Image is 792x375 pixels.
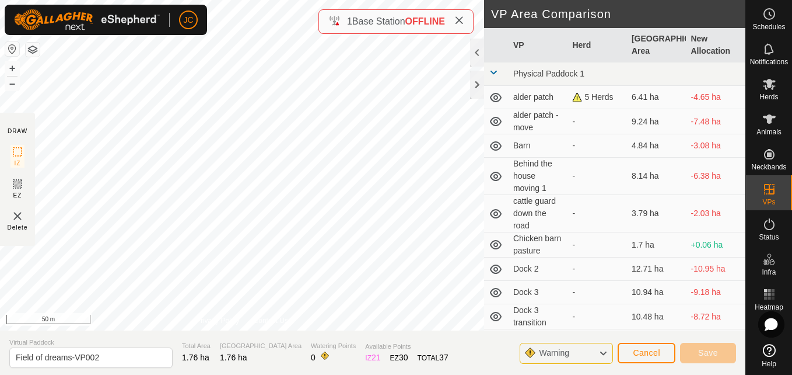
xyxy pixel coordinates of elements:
[633,348,660,357] span: Cancel
[365,352,380,364] div: IZ
[627,158,686,195] td: 8.14 ha
[627,86,686,109] td: 6.41 ha
[686,86,745,109] td: -4.65 ha
[347,16,352,26] span: 1
[618,343,675,363] button: Cancel
[627,232,686,258] td: 1.7 ha
[751,164,786,171] span: Neckbands
[762,360,776,367] span: Help
[365,342,448,352] span: Available Points
[509,281,568,304] td: Dock 3
[182,341,211,351] span: Total Area
[572,239,622,251] div: -
[509,134,568,158] td: Barn
[752,23,785,30] span: Schedules
[627,195,686,232] td: 3.79 ha
[627,258,686,281] td: 12.71 ha
[5,42,19,56] button: Reset Map
[311,341,356,351] span: Watering Points
[572,286,622,298] div: -
[13,191,22,200] span: EZ
[686,158,745,195] td: -6.38 ha
[5,77,19,91] button: –
[686,232,745,258] td: +0.06 ha
[509,109,568,134] td: alder patch - move
[572,140,622,152] div: -
[372,353,381,362] span: 21
[14,9,160,30] img: Gallagher Logo
[10,209,24,223] img: VP
[686,281,745,304] td: -9.18 ha
[15,159,21,168] span: IZ
[5,61,19,75] button: +
[759,93,778,100] span: Herds
[627,109,686,134] td: 9.24 ha
[509,86,568,109] td: alder patch
[539,348,569,357] span: Warning
[182,353,209,362] span: 1.76 ha
[759,234,779,241] span: Status
[26,43,40,57] button: Map Layers
[183,14,193,26] span: JC
[509,232,568,258] td: Chicken barn pasture
[572,311,622,323] div: -
[755,304,783,311] span: Heatmap
[418,352,448,364] div: TOTAL
[750,58,788,65] span: Notifications
[627,28,686,62] th: [GEOGRAPHIC_DATA] Area
[509,304,568,329] td: Dock 3 transition
[686,304,745,329] td: -8.72 ha
[686,109,745,134] td: -7.48 ha
[698,348,718,357] span: Save
[762,199,775,206] span: VPs
[8,127,27,136] div: DRAW
[756,129,782,136] span: Animals
[509,158,568,195] td: Behind the house moving 1
[509,195,568,232] td: cattle guard down the road
[311,353,316,362] span: 0
[572,207,622,220] div: -
[220,353,247,362] span: 1.76 ha
[491,7,745,21] h2: VP Area Comparison
[405,16,445,26] span: OFFLINE
[762,269,776,276] span: Infra
[196,315,240,326] a: Privacy Policy
[390,352,408,364] div: EZ
[746,339,792,372] a: Help
[572,116,622,128] div: -
[572,170,622,182] div: -
[509,258,568,281] td: Dock 2
[254,315,288,326] a: Contact Us
[513,69,584,78] span: Physical Paddock 1
[8,223,28,232] span: Delete
[572,263,622,275] div: -
[686,28,745,62] th: New Allocation
[9,338,173,348] span: Virtual Paddock
[439,353,448,362] span: 37
[399,353,408,362] span: 30
[686,329,745,353] td: -7.96 ha
[680,343,736,363] button: Save
[567,28,627,62] th: Herd
[509,28,568,62] th: VP
[627,134,686,158] td: 4.84 ha
[686,134,745,158] td: -3.08 ha
[686,258,745,281] td: -10.95 ha
[352,16,405,26] span: Base Station
[220,341,302,351] span: [GEOGRAPHIC_DATA] Area
[627,304,686,329] td: 10.48 ha
[572,91,622,103] div: 5 Herds
[627,329,686,353] td: 9.72 ha
[686,195,745,232] td: -2.03 ha
[627,281,686,304] td: 10.94 ha
[509,329,568,353] td: Dock 4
